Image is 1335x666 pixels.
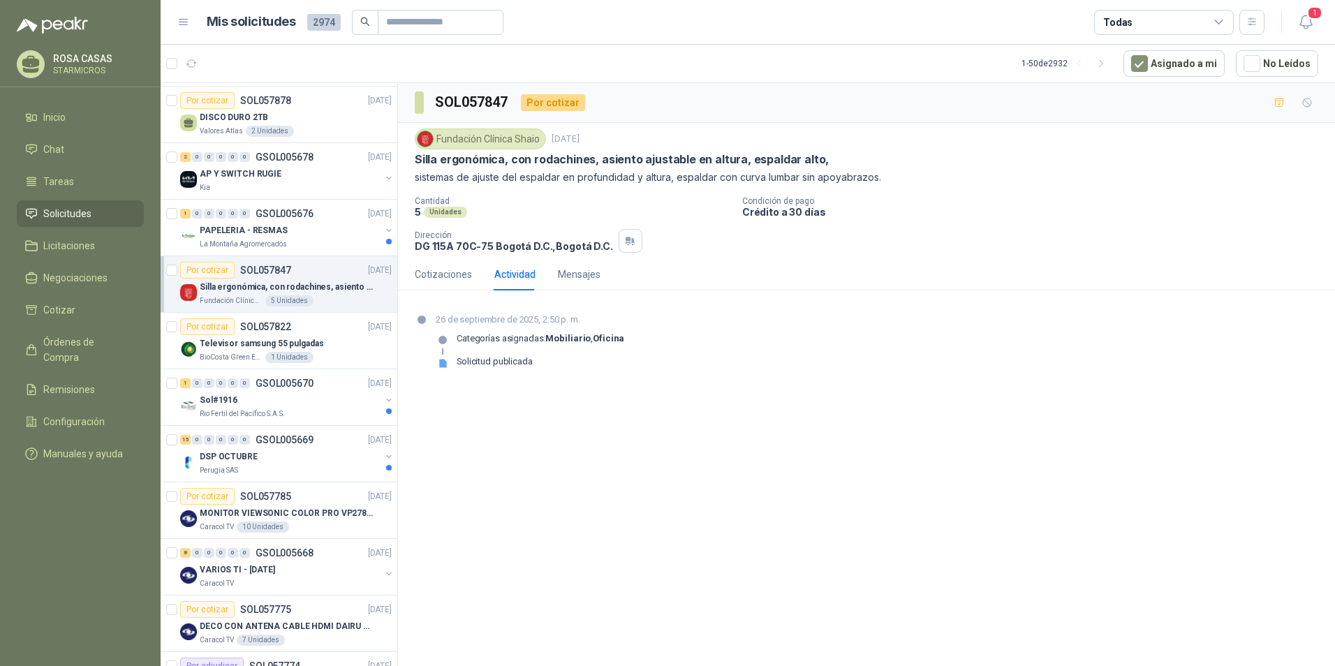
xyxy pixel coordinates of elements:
a: Por cotizarSOL057822[DATE] Company LogoTelevisor samsung 55 pulgadasBioCosta Green Energy S.A.S1 ... [161,313,397,369]
img: Company Logo [418,131,433,147]
div: Fundación Clínica Shaio [415,128,546,149]
p: MONITOR VIEWSONIC COLOR PRO VP2786-4K [200,507,374,520]
a: 2 0 0 0 0 0 GSOL005678[DATE] Company LogoAP Y SWITCH RUGIEKia [180,149,394,193]
div: 1 [180,209,191,219]
div: 2 Unidades [246,126,294,137]
div: Unidades [424,207,467,218]
span: Inicio [43,110,66,125]
p: [DATE] [368,94,392,108]
div: 1 [180,378,191,388]
a: Manuales y ayuda [17,441,144,467]
a: 15 0 0 0 0 0 GSOL005669[DATE] Company LogoDSP OCTUBREPerugia SAS [180,431,394,476]
button: 1 [1293,10,1318,35]
div: Por cotizar [180,601,235,618]
strong: Oficina [593,333,624,343]
p: [DATE] [368,264,392,277]
img: Logo peakr [17,17,88,34]
p: SOL057775 [240,605,291,614]
div: 0 [239,435,250,445]
p: STARMICROS [53,66,140,75]
p: SOL057878 [240,96,291,105]
p: Condición de pago [742,196,1329,206]
p: DISCO DURO 2TB [200,111,268,124]
img: Company Logo [180,623,197,640]
h1: Mis solicitudes [207,12,296,32]
div: 0 [228,435,238,445]
img: Company Logo [180,284,197,301]
img: Company Logo [180,341,197,357]
a: Órdenes de Compra [17,329,144,371]
span: Negociaciones [43,270,108,286]
p: DECO CON ANTENA CABLE HDMI DAIRU DR90014 [200,620,374,633]
div: 0 [192,152,202,162]
p: SOL057822 [240,322,291,332]
p: Silla ergonómica, con rodachines, asiento ajustable en altura, espaldar alto, [415,152,829,167]
p: VARIOS TI - [DATE] [200,563,275,577]
div: 8 [180,548,191,558]
p: 26 de septiembre de 2025, 2:50 p. m. [436,313,624,327]
a: 1 0 0 0 0 0 GSOL005670[DATE] Company LogoSol#1916Rio Fertil del Pacífico S.A.S. [180,375,394,420]
a: Por cotizarSOL057775[DATE] Company LogoDECO CON ANTENA CABLE HDMI DAIRU DR90014Caracol TV7 Unidades [161,595,397,652]
img: Company Logo [180,228,197,244]
div: Actividad [494,267,536,282]
div: 7 Unidades [237,635,285,646]
div: 10 Unidades [237,521,289,533]
p: GSOL005678 [256,152,314,162]
div: Por cotizar [180,262,235,279]
p: [DATE] [368,547,392,560]
div: 0 [216,209,226,219]
p: Caracol TV [200,521,234,533]
a: Tareas [17,168,144,195]
a: Configuración [17,408,144,435]
p: GSOL005668 [256,548,314,558]
div: 15 [180,435,191,445]
p: Valores Atlas [200,126,243,137]
div: Por cotizar [180,92,235,109]
div: 0 [204,548,214,558]
a: Cotizar [17,297,144,323]
p: 5 [415,206,421,218]
p: La Montaña Agromercados [200,239,287,250]
img: Company Logo [180,510,197,527]
img: Company Logo [180,171,197,188]
div: Todas [1103,15,1133,30]
button: No Leídos [1236,50,1318,77]
p: [DATE] [368,490,392,503]
p: Caracol TV [200,578,234,589]
div: 0 [192,548,202,558]
button: Asignado a mi [1123,50,1225,77]
span: 1 [1307,6,1322,20]
div: Por cotizar [180,318,235,335]
div: 0 [228,152,238,162]
p: [DATE] [368,434,392,447]
span: search [360,17,370,27]
p: Fundación Clínica Shaio [200,295,263,306]
span: Chat [43,142,64,157]
div: Por cotizar [180,488,235,505]
a: Inicio [17,104,144,131]
div: 0 [228,548,238,558]
p: GSOL005676 [256,209,314,219]
p: PAPELERIA - RESMAS [200,224,288,237]
div: 0 [204,435,214,445]
p: [DATE] [368,320,392,334]
div: 0 [192,378,202,388]
div: Por cotizar [521,94,585,111]
p: Silla ergonómica, con rodachines, asiento ajustable en altura, espaldar alto, [200,281,374,294]
p: [DATE] [368,377,392,390]
p: Televisor samsung 55 pulgadas [200,337,324,350]
p: Sol#1916 [200,394,237,407]
h3: SOL057847 [435,91,510,113]
span: Licitaciones [43,238,95,253]
p: BioCosta Green Energy S.A.S [200,352,263,363]
span: Remisiones [43,382,95,397]
p: [DATE] [368,207,392,221]
div: 0 [239,152,250,162]
div: Cotizaciones [415,267,472,282]
div: 0 [216,152,226,162]
p: SOL057847 [240,265,291,275]
div: 0 [216,378,226,388]
p: Kia [200,182,210,193]
span: Solicitudes [43,206,91,221]
p: GSOL005669 [256,435,314,445]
